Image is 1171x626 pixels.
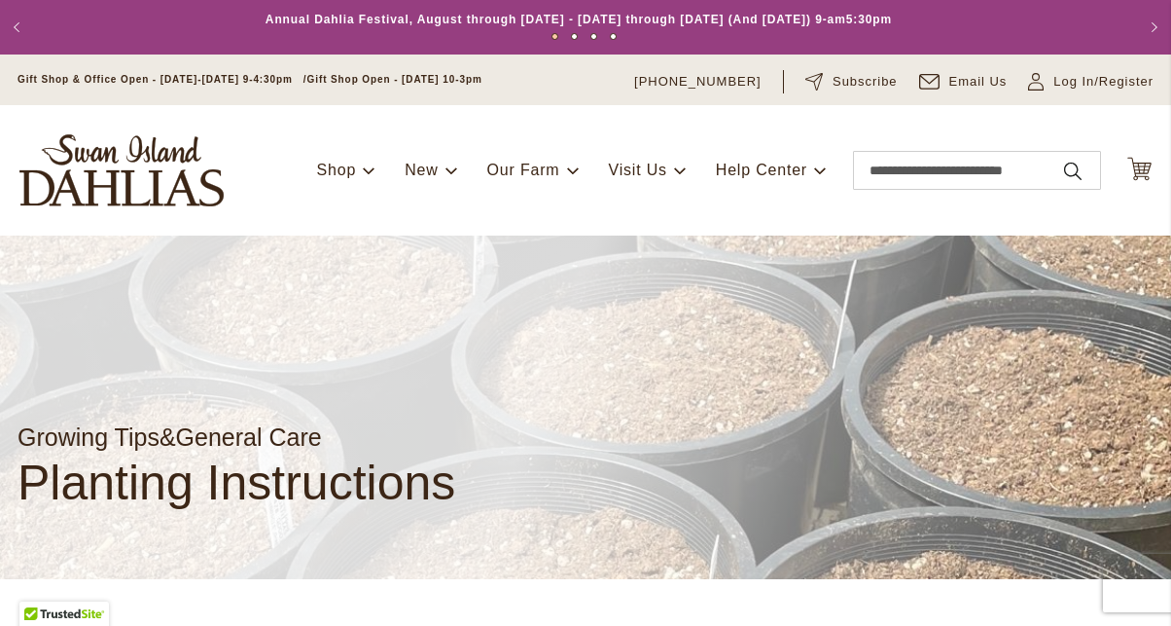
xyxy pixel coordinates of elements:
[614,163,670,183] span: Visit Us
[18,76,303,89] span: Gift Shop & Office Open - [DATE]-[DATE] 9-4:30pm /
[331,163,369,183] span: Shop
[1029,75,1153,94] a: Log In/Register
[274,12,884,26] a: Annual Dahlia Festival, August through [DATE] - [DATE] through [DATE] (And [DATE]) 9-am5:30pm
[571,36,578,43] button: 2 of 4
[953,75,1009,94] span: Email Us
[18,459,896,515] h1: Planting Instructions
[923,75,1009,94] a: Email Us
[417,163,449,183] span: New
[610,36,617,43] button: 4 of 4
[590,36,597,43] button: 3 of 4
[498,163,564,183] span: Our Farm
[18,422,141,459] a: Growing Tips
[19,137,224,209] a: store logo
[158,422,279,459] a: General Care
[840,75,902,94] span: Subscribe
[303,76,473,89] span: Gift Shop Open - [DATE] 10-3pm
[719,163,807,183] span: Help Center
[652,75,769,94] a: [PHONE_NUMBER]
[1054,75,1153,94] span: Log In/Register
[551,36,558,43] button: 1 of 4
[813,75,902,94] a: Subscribe
[1132,10,1171,49] button: Next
